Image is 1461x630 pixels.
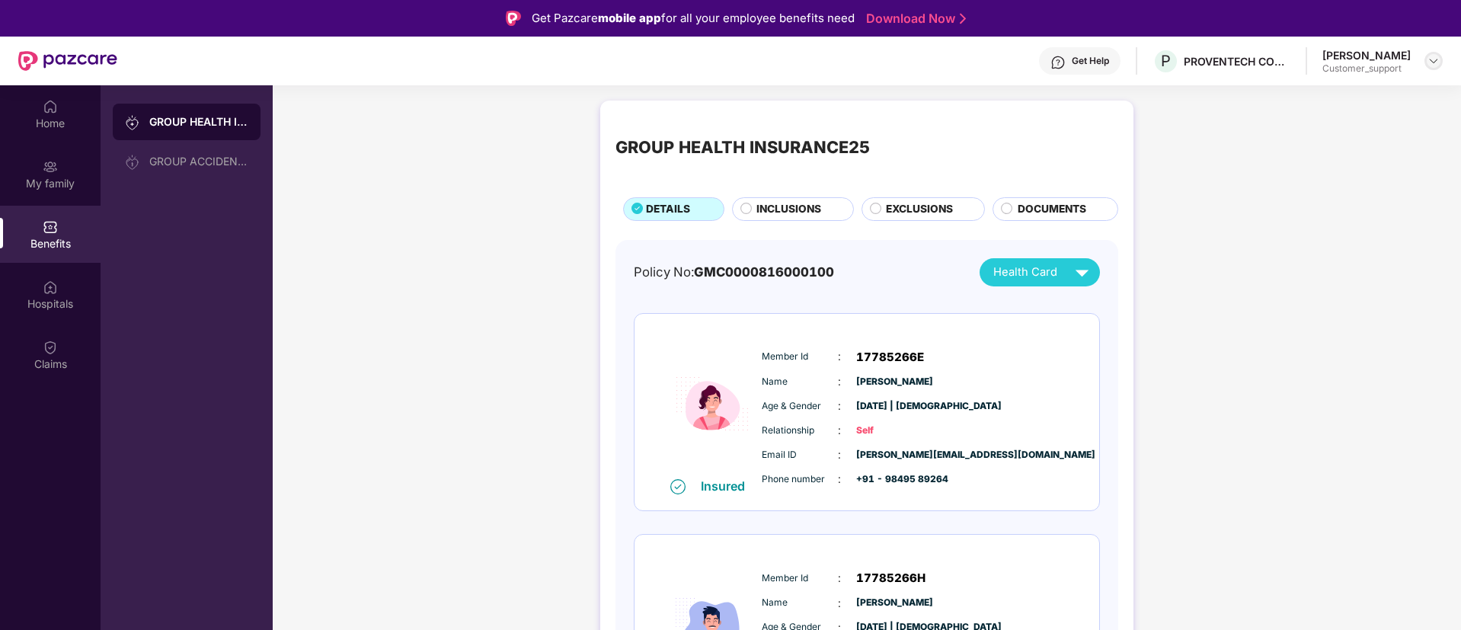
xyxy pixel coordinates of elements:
span: Member Id [762,571,838,586]
span: : [838,348,841,365]
span: Phone number [762,472,838,487]
span: Name [762,596,838,610]
div: Customer_support [1322,62,1411,75]
img: svg+xml;base64,PHN2ZyBpZD0iQ2xhaW0iIHhtbG5zPSJodHRwOi8vd3d3LnczLm9yZy8yMDAwL3N2ZyIgd2lkdGg9IjIwIi... [43,340,58,355]
img: svg+xml;base64,PHN2ZyB3aWR0aD0iMjAiIGhlaWdodD0iMjAiIHZpZXdCb3g9IjAgMCAyMCAyMCIgZmlsbD0ibm9uZSIgeG... [43,159,58,174]
img: svg+xml;base64,PHN2ZyB3aWR0aD0iMjAiIGhlaWdodD0iMjAiIHZpZXdCb3g9IjAgMCAyMCAyMCIgZmlsbD0ibm9uZSIgeG... [125,155,140,170]
a: Download Now [866,11,961,27]
span: Member Id [762,350,838,364]
span: INCLUSIONS [756,201,821,218]
span: : [838,373,841,390]
span: Health Card [993,264,1057,281]
div: Insured [701,478,754,494]
span: Self [856,424,932,438]
span: GMC0000816000100 [694,264,834,280]
span: Name [762,375,838,389]
span: 17785266H [856,569,926,587]
span: : [838,471,841,488]
img: svg+xml;base64,PHN2ZyB4bWxucz0iaHR0cDovL3d3dy53My5vcmcvMjAwMC9zdmciIHdpZHRoPSIxNiIgaGVpZ2h0PSIxNi... [670,479,686,494]
img: New Pazcare Logo [18,51,117,71]
img: Stroke [960,11,966,27]
img: svg+xml;base64,PHN2ZyBpZD0iSG9tZSIgeG1sbnM9Imh0dHA6Ly93d3cudzMub3JnLzIwMDAvc3ZnIiB3aWR0aD0iMjAiIG... [43,99,58,114]
span: 17785266E [856,348,924,366]
span: Relationship [762,424,838,438]
span: EXCLUSIONS [886,201,953,218]
span: : [838,422,841,439]
div: Get Pazcare for all your employee benefits need [532,9,855,27]
span: [PERSON_NAME][EMAIL_ADDRESS][DOMAIN_NAME] [856,448,932,462]
div: [PERSON_NAME] [1322,48,1411,62]
img: svg+xml;base64,PHN2ZyBpZD0iSG9zcGl0YWxzIiB4bWxucz0iaHR0cDovL3d3dy53My5vcmcvMjAwMC9zdmciIHdpZHRoPS... [43,280,58,295]
img: icon [667,330,758,478]
div: Policy No: [634,262,834,282]
span: [PERSON_NAME] [856,596,932,610]
span: DETAILS [646,201,690,218]
span: : [838,570,841,587]
img: svg+xml;base64,PHN2ZyB3aWR0aD0iMjAiIGhlaWdodD0iMjAiIHZpZXdCb3g9IjAgMCAyMCAyMCIgZmlsbD0ibm9uZSIgeG... [125,115,140,130]
img: svg+xml;base64,PHN2ZyB4bWxucz0iaHR0cDovL3d3dy53My5vcmcvMjAwMC9zdmciIHZpZXdCb3g9IjAgMCAyNCAyNCIgd2... [1069,259,1095,286]
span: [PERSON_NAME] [856,375,932,389]
span: DOCUMENTS [1018,201,1086,218]
div: Get Help [1072,55,1109,67]
div: GROUP ACCIDENTAL INSURANCE [149,155,248,168]
span: Email ID [762,448,838,462]
img: Logo [506,11,521,26]
img: svg+xml;base64,PHN2ZyBpZD0iRHJvcGRvd24tMzJ4MzIiIHhtbG5zPSJodHRwOi8vd3d3LnczLm9yZy8yMDAwL3N2ZyIgd2... [1427,55,1440,67]
div: GROUP HEALTH INSURANCE25 [615,134,870,160]
span: : [838,595,841,612]
span: P [1161,52,1171,70]
img: svg+xml;base64,PHN2ZyBpZD0iSGVscC0zMngzMiIgeG1sbnM9Imh0dHA6Ly93d3cudzMub3JnLzIwMDAvc3ZnIiB3aWR0aD... [1050,55,1066,70]
span: : [838,446,841,463]
div: GROUP HEALTH INSURANCE25 [149,114,248,130]
strong: mobile app [598,11,661,25]
span: [DATE] | [DEMOGRAPHIC_DATA] [856,399,932,414]
button: Health Card [980,258,1100,286]
span: Age & Gender [762,399,838,414]
div: PROVENTECH CONSULTING PRIVATE LIMITED [1184,54,1290,69]
span: +91 - 98495 89264 [856,472,932,487]
span: : [838,398,841,414]
img: svg+xml;base64,PHN2ZyBpZD0iQmVuZWZpdHMiIHhtbG5zPSJodHRwOi8vd3d3LnczLm9yZy8yMDAwL3N2ZyIgd2lkdGg9Ij... [43,219,58,235]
